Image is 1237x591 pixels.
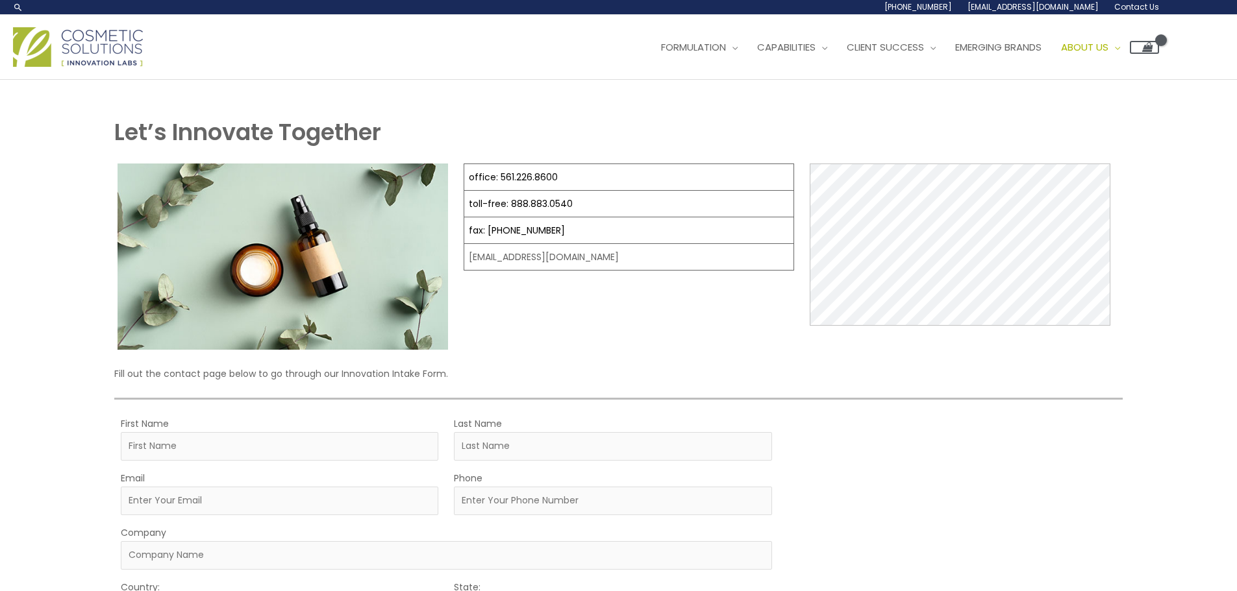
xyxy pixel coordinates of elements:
label: First Name [121,415,169,432]
span: About Us [1061,40,1108,54]
span: [EMAIL_ADDRESS][DOMAIN_NAME] [968,1,1099,12]
span: Client Success [847,40,924,54]
span: Capabilities [757,40,816,54]
span: Formulation [661,40,726,54]
label: Phone [454,470,482,487]
a: Search icon link [13,2,23,12]
a: Client Success [837,28,945,67]
a: office: 561.226.8600 [469,171,558,184]
input: Last Name [454,432,771,461]
a: Formulation [651,28,747,67]
a: toll-free: 888.883.0540 [469,197,573,210]
span: Contact Us [1114,1,1159,12]
img: Cosmetic Solutions Logo [13,27,143,67]
td: [EMAIL_ADDRESS][DOMAIN_NAME] [464,244,794,271]
input: Enter Your Email [121,487,438,515]
a: About Us [1051,28,1130,67]
a: fax: [PHONE_NUMBER] [469,224,565,237]
input: Enter Your Phone Number [454,487,771,515]
img: Contact page image for private label skincare manufacturer Cosmetic solutions shows a skin care b... [118,163,448,350]
input: First Name [121,432,438,461]
strong: Let’s Innovate Together [114,116,381,148]
nav: Site Navigation [642,28,1159,67]
a: Emerging Brands [945,28,1051,67]
span: Emerging Brands [955,40,1042,54]
label: Company [121,524,166,541]
input: Company Name [121,541,771,570]
a: View Shopping Cart, empty [1130,41,1159,54]
span: [PHONE_NUMBER] [884,1,952,12]
label: Last Name [454,415,502,432]
p: Fill out the contact page below to go through our Innovation Intake Form. [114,365,1122,382]
a: Capabilities [747,28,837,67]
label: Email [121,470,145,487]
